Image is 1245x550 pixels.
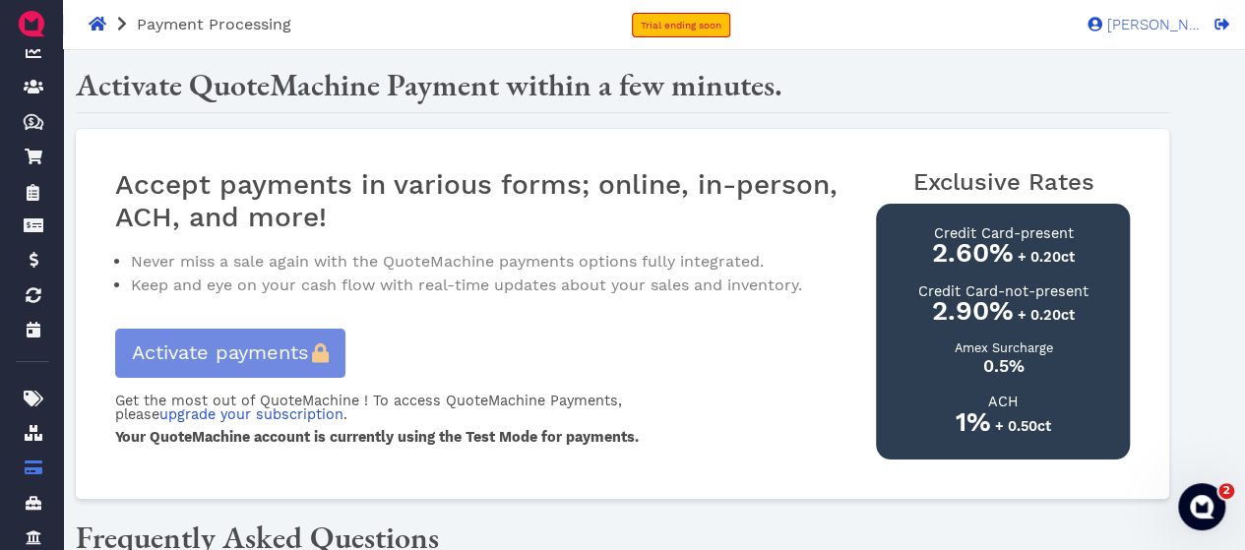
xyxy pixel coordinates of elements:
h2: Activate QuoteMachine Payment within a few minutes. [76,66,1170,103]
span: 1% [956,406,991,438]
span: 0.5% [982,356,1024,376]
p: Never miss a sale again with the QuoteMachine payments options fully integrated. [131,250,877,274]
span: Trial ending soon [641,20,721,31]
p: Keep and eye on your cash flow with real-time updates about your sales and inventory. [131,274,877,297]
h4: Exclusive Rates [912,168,1093,197]
span: 2.60% [932,237,1014,269]
span: 2 [1218,483,1234,499]
span: Payment Processing [137,15,291,33]
span: [PERSON_NAME] [PERSON_NAME] [1102,18,1201,32]
h3: Accept payments in various forms; online, in-person, ACH, and more! [115,168,877,234]
img: QuoteM_icon_flat.png [16,8,47,39]
p: Credit Card-not-present [918,284,1089,298]
a: upgrade your subscription [159,406,343,422]
p: ACH [988,395,1019,408]
span: Your QuoteMachine account is currently using the Test Mode for payments. [115,429,639,445]
span: Get the most out of QuoteMachine ! To access QuoteMachine Payments, please . [115,393,622,422]
span: + 0.20ct [1018,307,1075,323]
a: Trial ending soon [632,13,730,37]
span: + 0.50ct [995,418,1051,434]
button: Activate payments [115,329,346,378]
p: Credit Card-present [933,226,1073,240]
tspan: $ [29,116,34,126]
span: + 0.20ct [1018,249,1075,265]
p: Amex Surcharge [954,342,1052,355]
span: 2.90% [932,295,1014,327]
a: [PERSON_NAME] [PERSON_NAME] [1078,15,1201,32]
iframe: Intercom live chat [1178,483,1225,530]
